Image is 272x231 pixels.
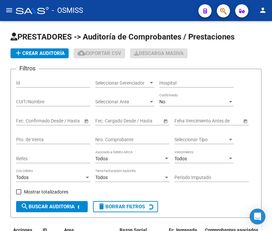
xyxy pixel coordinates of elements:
input: Fecha fin [125,118,157,124]
div: Open Intercom Messenger [250,209,265,224]
span: Seleccionar Tipo [174,137,228,142]
span: Crear Auditoría [14,50,65,56]
mat-icon: menu [5,6,13,14]
mat-icon: delete [98,202,105,210]
button: Open calendar [83,117,90,124]
span: - OSMISS [52,3,83,18]
span: Mostrar totalizadores [24,188,68,196]
mat-icon: cloud_download [78,49,85,57]
mat-icon: person [259,6,267,14]
button: Crear Auditoría [11,48,69,58]
span: Descarga Masiva [134,50,184,56]
h3: Filtros [16,64,39,73]
span: Todos [174,156,187,161]
button: Borrar Filtros [93,201,158,212]
span: Seleccionar Area [95,99,148,105]
span: Seleccionar Gerenciador [95,80,148,86]
button: Buscar Auditoria [16,201,88,212]
span: No [159,99,165,104]
input: Fecha inicio [16,118,40,124]
app-download-masive: Descarga masiva de comprobantes (adjuntos) [130,48,188,58]
button: Open calendar [162,117,169,124]
span: Todos [16,175,29,180]
button: Exportar CSV [74,48,125,58]
span: Buscar Auditoria [21,204,75,210]
span: Exportar CSV [78,50,121,56]
mat-icon: search [21,202,29,210]
span: Todos [95,175,108,180]
input: Fecha fin [46,118,78,124]
span: PRESTADORES -> Auditoría de Comprobantes / Prestaciones [11,32,235,41]
span: Todos [95,156,108,161]
button: Open calendar [242,117,249,124]
input: Fecha inicio [95,118,119,124]
button: Descarga Masiva [130,48,188,58]
span: Borrar Filtros [98,204,145,210]
mat-icon: add [14,49,22,57]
